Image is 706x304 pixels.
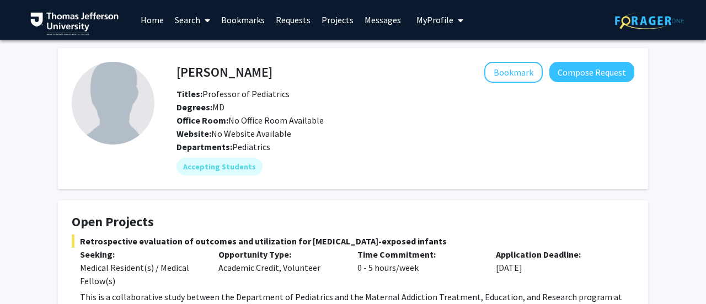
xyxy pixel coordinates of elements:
[484,62,543,83] button: Add Neera Goyal to Bookmarks
[270,1,316,39] a: Requests
[169,1,216,39] a: Search
[176,62,272,82] h4: [PERSON_NAME]
[216,1,270,39] a: Bookmarks
[176,88,202,99] b: Titles:
[30,12,119,35] img: Thomas Jefferson University Logo
[349,248,488,287] div: 0 - 5 hours/week
[549,62,634,82] button: Compose Request to Neera Goyal
[135,1,169,39] a: Home
[176,128,291,139] span: No Website Available
[210,248,349,287] div: Academic Credit, Volunteer
[316,1,359,39] a: Projects
[176,102,224,113] span: MD
[359,1,407,39] a: Messages
[232,141,270,152] span: Pediatrics
[72,214,634,230] h4: Open Projects
[72,234,634,248] span: Retrospective evaluation of outcomes and utilization for [MEDICAL_DATA]-exposed infants
[80,248,202,261] p: Seeking:
[615,12,684,29] img: ForagerOne Logo
[176,158,263,175] mat-chip: Accepting Students
[176,102,212,113] b: Degrees:
[176,88,290,99] span: Professor of Pediatrics
[72,62,154,145] img: Profile Picture
[176,115,228,126] b: Office Room:
[488,248,626,287] div: [DATE]
[176,141,232,152] b: Departments:
[496,248,618,261] p: Application Deadline:
[357,248,479,261] p: Time Commitment:
[176,128,211,139] b: Website:
[80,261,202,287] div: Medical Resident(s) / Medical Fellow(s)
[218,248,340,261] p: Opportunity Type:
[416,14,453,25] span: My Profile
[176,115,324,126] span: No Office Room Available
